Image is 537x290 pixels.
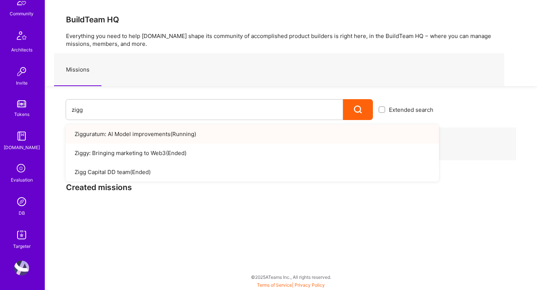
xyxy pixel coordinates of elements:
div: Invite [16,79,28,87]
div: © 2025 ATeams Inc., All rights reserved. [45,268,537,286]
i: icon SelectionTeam [15,162,29,176]
input: What type of mission are you looking for? [72,100,337,119]
a: Zigg Capital DD team(Ended) [66,163,439,182]
img: tokens [17,100,26,107]
a: Missions [54,54,101,86]
p: Everything you need to help [DOMAIN_NAME] shape its community of accomplished product builders is... [66,32,516,48]
a: Zigguratum: AI Model improvements(Running) [66,124,439,144]
img: Skill Targeter [14,227,29,242]
span: Extended search [389,106,433,114]
a: Terms of Service [257,282,292,288]
img: Admin Search [14,194,29,209]
h3: BuildTeam HQ [66,15,516,24]
a: Privacy Policy [295,282,325,288]
span: | [257,282,325,288]
div: Architects [11,46,32,54]
div: Tokens [14,110,29,118]
div: Community [10,10,34,18]
a: Ziggy: Bringing marketing to Web3(Ended) [66,144,439,163]
div: Evaluation [11,176,33,184]
div: [DOMAIN_NAME] [4,144,40,151]
img: Architects [13,28,31,46]
img: User Avatar [14,261,29,275]
img: guide book [14,129,29,144]
img: Invite [14,64,29,79]
a: User Avatar [12,261,31,275]
i: icon Search [354,105,362,114]
h3: Created missions [66,183,516,192]
div: DB [19,209,25,217]
div: Targeter [13,242,31,250]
